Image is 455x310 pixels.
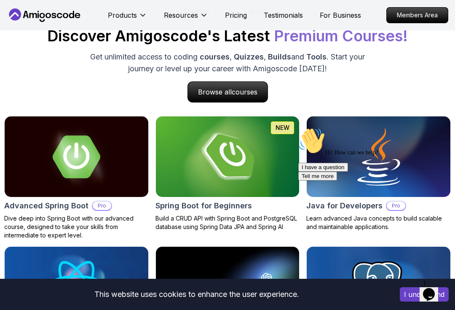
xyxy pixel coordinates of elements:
[400,287,449,302] button: Accept cookies
[264,10,303,20] a: Testimonials
[155,214,300,231] p: Build a CRUD API with Spring Boot and PostgreSQL database using Spring Data JPA and Spring AI
[108,10,147,27] button: Products
[3,48,42,57] button: Tell me more
[268,52,291,61] span: Builds
[387,8,448,23] p: Members Area
[93,202,111,210] p: Pro
[420,276,447,302] iframe: chat widget
[306,116,451,231] a: Java for Developers cardJava for DevelopersProLearn advanced Java concepts to build scalable and ...
[108,10,137,20] p: Products
[164,10,198,20] p: Resources
[3,39,53,48] button: I have a question
[155,116,300,231] a: Spring Boot for Beginners cardNEWSpring Boot for BeginnersBuild a CRUD API with Spring Boot and P...
[188,82,268,102] p: Browse all
[234,52,264,61] span: Quizzes
[306,52,327,61] span: Tools
[4,200,88,212] h2: Advanced Spring Boot
[225,10,247,20] a: Pricing
[3,3,155,57] div: 👋Hi! How can we help?I have a questionTell me more
[155,200,252,212] h2: Spring Boot for Beginners
[5,116,148,197] img: Advanced Spring Boot card
[156,116,300,197] img: Spring Boot for Beginners card
[320,10,361,20] a: For Business
[276,124,289,132] p: NEW
[3,25,83,32] span: Hi! How can we help?
[232,88,257,96] span: courses
[200,52,230,61] span: courses
[274,27,408,45] span: Premium Courses!
[386,7,448,23] a: Members Area
[47,27,408,44] h2: Discover Amigoscode's Latest
[187,81,268,102] a: Browse allcourses
[6,285,387,304] div: This website uses cookies to enhance the user experience.
[86,51,369,75] p: Get unlimited access to coding , , and . Start your journey or level up your career with Amigosco...
[3,3,30,30] img: :wave:
[4,214,149,240] p: Dive deep into Spring Boot with our advanced course, designed to take your skills from intermedia...
[295,124,447,272] iframe: chat widget
[4,116,149,240] a: Advanced Spring Boot cardAdvanced Spring BootProDive deep into Spring Boot with our advanced cour...
[164,10,208,27] button: Resources
[307,116,450,197] img: Java for Developers card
